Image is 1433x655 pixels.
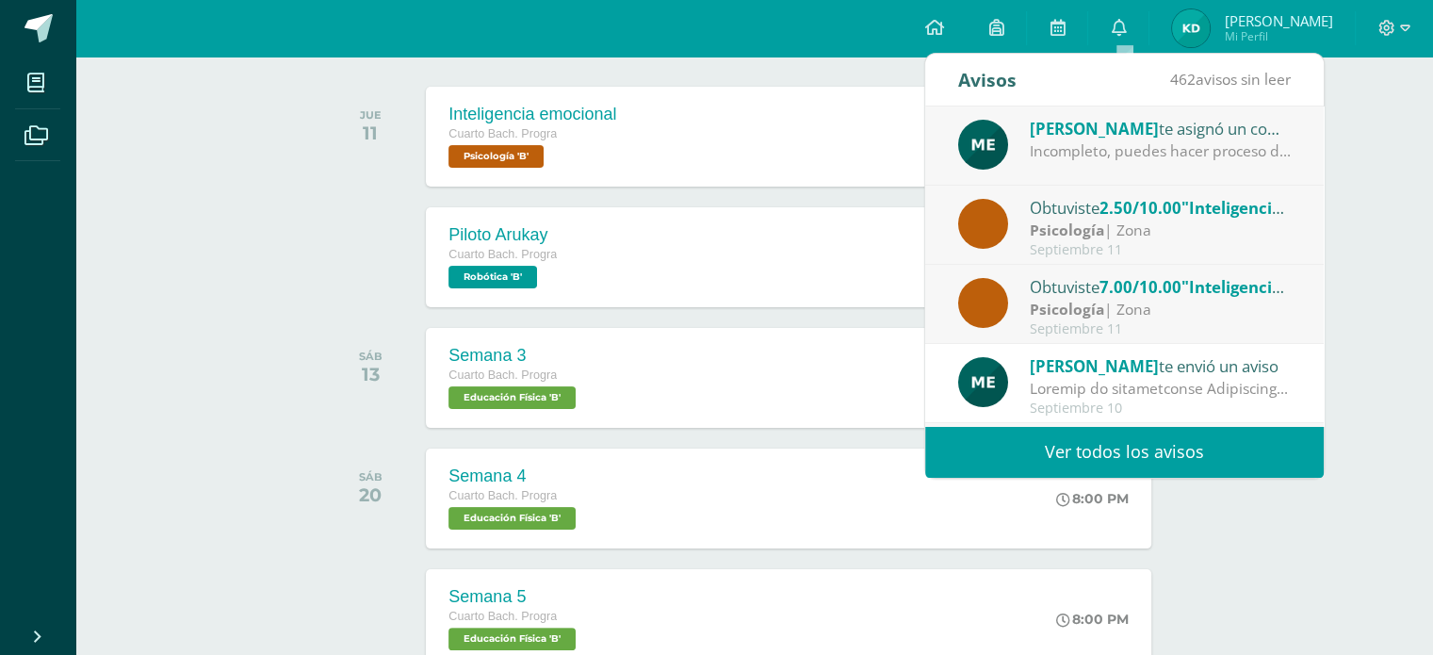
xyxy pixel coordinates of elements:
[1030,274,1292,299] div: Obtuviste en
[1170,69,1291,90] span: avisos sin leer
[1099,197,1181,219] span: 2.50/10.00
[359,363,383,385] div: 13
[448,346,580,366] div: Semana 3
[1030,299,1104,319] strong: Psicología
[360,108,382,122] div: JUE
[359,470,383,483] div: SÁB
[958,357,1008,407] img: e5319dee200a4f57f0a5ff00aaca67bb.png
[448,587,580,607] div: Semana 5
[1030,140,1292,162] div: Incompleto, puedes hacer proceso de mejoramiento
[1224,28,1332,44] span: Mi Perfil
[448,127,557,140] span: Cuarto Bach. Progra
[1030,321,1292,337] div: Septiembre 11
[448,145,544,168] span: Psicología 'B'
[448,467,580,486] div: Semana 4
[448,266,537,288] span: Robótica 'B'
[448,368,557,382] span: Cuarto Bach. Progra
[1030,220,1292,241] div: | Zona
[1030,299,1292,320] div: | Zona
[1181,197,1374,219] span: "Inteligencia emocional"
[1056,611,1129,628] div: 8:00 PM
[1030,195,1292,220] div: Obtuviste en
[448,225,557,245] div: Piloto Arukay
[448,248,557,261] span: Cuarto Bach. Progra
[1030,116,1292,140] div: te asignó un comentario en 'Inteligencia emocional' para 'Psicología'
[359,350,383,363] div: SÁB
[1030,353,1292,378] div: te envió un aviso
[1030,242,1292,258] div: Septiembre 11
[359,483,383,506] div: 20
[925,426,1324,478] a: Ver todos los avisos
[1056,490,1129,507] div: 8:00 PM
[1030,401,1292,417] div: Septiembre 10
[1030,378,1292,400] div: Proceso de mejoramiento Psicología: Buenas tardes respetables padres de familia y estudiantes. Po...
[1172,9,1210,47] img: 4b70fde962b89395a610c1d11ccac60f.png
[448,489,557,502] span: Cuarto Bach. Progra
[958,54,1017,106] div: Avisos
[1170,69,1196,90] span: 462
[448,386,576,409] span: Educación Física 'B'
[1030,220,1104,240] strong: Psicología
[1224,11,1332,30] span: [PERSON_NAME]
[448,105,616,124] div: Inteligencia emocional
[958,120,1008,170] img: e5319dee200a4f57f0a5ff00aaca67bb.png
[1099,276,1181,298] span: 7.00/10.00
[448,610,557,623] span: Cuarto Bach. Progra
[448,628,576,650] span: Educación Física 'B'
[1030,118,1159,139] span: [PERSON_NAME]
[448,507,576,530] span: Educación Física 'B'
[360,122,382,144] div: 11
[1030,355,1159,377] span: [PERSON_NAME]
